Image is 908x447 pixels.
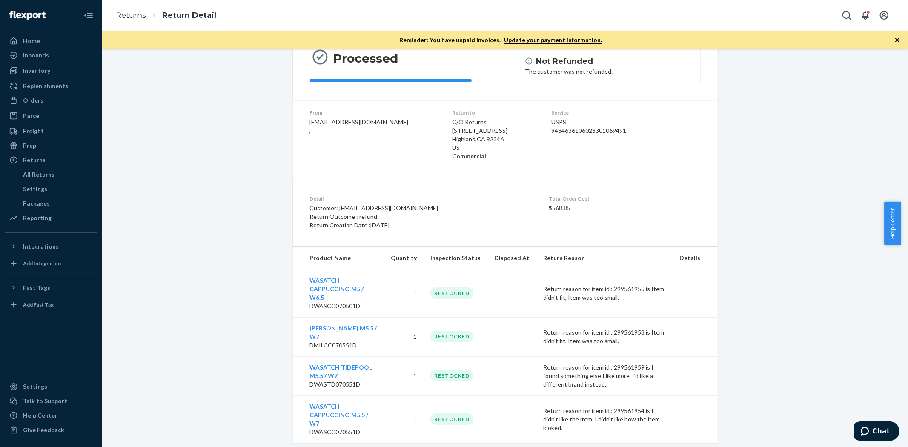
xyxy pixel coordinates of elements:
[23,141,36,150] div: Prep
[23,397,67,405] div: Talk to Support
[5,153,97,167] a: Returns
[109,3,223,28] ol: breadcrumbs
[857,7,874,24] button: Open notifications
[23,96,43,105] div: Orders
[19,168,97,181] a: All Returns
[23,66,50,75] div: Inventory
[5,423,97,437] button: Give Feedback
[80,7,97,24] button: Close Navigation
[543,363,666,389] p: Return reason for item id : 299561959 is I found something else I like more, I'd like a different...
[430,370,473,381] div: RESTOCKED
[552,118,567,126] span: USPS
[310,364,372,379] a: WASATCH TIDEPOOL M5.5 / W7
[23,382,47,391] div: Settings
[453,126,538,135] p: [STREET_ADDRESS]
[310,221,549,229] p: Return Creation Date : [DATE]
[23,242,59,251] div: Integrations
[5,394,97,408] button: Talk to Support
[310,277,364,301] a: WASATCH CAPPUCCINO M5 / W6.5
[384,356,424,395] td: 1
[430,331,473,342] div: RESTOCKED
[5,380,97,393] a: Settings
[5,124,97,138] a: Freight
[5,281,97,295] button: Fast Tags
[23,51,49,60] div: Inbounds
[310,324,377,340] a: [PERSON_NAME] M5.5 / W7
[5,79,97,93] a: Replenishments
[23,185,48,193] div: Settings
[23,411,57,420] div: Help Center
[876,7,893,24] button: Open account menu
[293,247,384,269] th: Product Name
[453,152,487,160] strong: Commercial
[310,302,378,310] p: DWASCC070501D
[310,403,369,427] a: WASATCH CAPPUCCINO M5.5 / W7
[384,395,424,443] td: 1
[5,64,97,77] a: Inventory
[543,285,666,302] p: Return reason for item id : 299561955 is Item didn't fit, Item was too small.
[384,269,424,317] td: 1
[552,126,657,135] div: 9434636106023301069491
[19,182,97,196] a: Settings
[5,49,97,62] a: Inbounds
[536,247,673,269] th: Return Reason
[23,214,52,222] div: Reporting
[453,143,538,152] p: US
[23,37,40,45] div: Home
[430,287,473,299] div: RESTOCKED
[549,195,701,202] dt: Total Order Cost
[400,36,602,44] p: Reminder: You have unpaid invoices.
[23,170,55,179] div: All Returns
[116,11,146,20] a: Returns
[23,156,46,164] div: Returns
[5,409,97,422] a: Help Center
[5,94,97,107] a: Orders
[334,51,398,66] h3: Processed
[5,240,97,253] button: Integrations
[310,109,439,116] dt: From
[5,109,97,123] a: Parcel
[5,257,97,270] a: Add Integration
[453,109,538,116] dt: Return to
[884,202,901,245] button: Help Center
[310,380,378,389] p: DWASTD070551D
[536,56,593,67] h4: Not Refunded
[424,247,487,269] th: Inspection Status
[838,7,855,24] button: Open Search Box
[310,195,549,202] dt: Detail
[5,34,97,48] a: Home
[5,298,97,312] a: Add Fast Tag
[543,328,666,345] p: Return reason for item id : 299561958 is Item didn't fit, Item was too small.
[549,195,701,229] div: $568.85
[543,407,666,432] p: Return reason for item id : 299561954 is I didn't like the item, I didn't like how the item looked.
[19,197,97,210] a: Packages
[673,247,717,269] th: Details
[453,118,538,126] p: C/O Returns
[5,211,97,225] a: Reporting
[23,284,50,292] div: Fast Tags
[504,36,602,44] a: Update your payment information.
[23,426,64,434] div: Give Feedback
[310,212,549,221] p: Return Outcome : refund
[23,199,50,208] div: Packages
[23,82,68,90] div: Replenishments
[310,204,549,212] p: Customer: [EMAIL_ADDRESS][DOMAIN_NAME]
[384,317,424,356] td: 1
[487,247,536,269] th: Disposed At
[453,135,538,143] p: Highland , CA 92346
[23,301,54,308] div: Add Fast Tag
[552,109,657,116] dt: Service
[23,260,61,267] div: Add Integration
[162,11,216,20] a: Return Detail
[525,67,693,76] div: The customer was not refunded.
[5,139,97,152] a: Prep
[23,127,44,135] div: Freight
[310,428,378,436] p: DWASCC070551D
[854,421,899,443] iframe: Opens a widget where you can chat to one of our agents
[9,11,46,20] img: Flexport logo
[430,413,473,425] div: RESTOCKED
[310,118,409,134] span: [EMAIL_ADDRESS][DOMAIN_NAME] ,
[23,112,41,120] div: Parcel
